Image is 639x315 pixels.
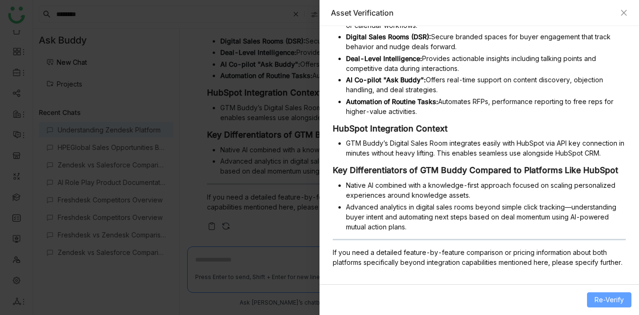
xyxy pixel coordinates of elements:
[346,32,626,52] li: Secure branded spaces for buyer engagement that track behavior and nudge deals forward.
[595,295,624,305] span: Re-Verify
[346,202,626,232] li: Advanced analytics in digital sales rooms beyond simple click tracking—understanding buyer intent...
[346,54,422,62] strong: Deal-Level Intelligence:
[346,53,626,73] li: Provides actionable insights including talking points and competitive data during interactions.
[346,97,438,105] strong: Automation of Routine Tasks:
[346,76,426,84] strong: AI Co-pilot "Ask Buddy":
[587,292,631,307] button: Re-Verify
[346,180,626,200] li: Native AI combined with a knowledge-first approach focused on scaling personalized experiences ar...
[620,9,628,17] button: Close
[333,165,626,175] h3: Key Differentiators of GTM Buddy Compared to Platforms Like HubSpot
[333,247,626,267] p: If you need a detailed feature-by-feature comparison or pricing information about both platforms ...
[346,138,626,158] li: GTM Buddy’s Digital Sales Room integrates easily with HubSpot via API key connection in minutes w...
[346,96,626,116] li: Automates RFPs, performance reporting to free reps for higher-value activities.
[331,8,615,18] div: Asset Verification
[346,33,431,41] strong: Digital Sales Rooms (DSR):
[346,75,626,95] li: Offers real-time support on content discovery, objection handling, and deal strategies.
[333,123,626,134] h3: HubSpot Integration Context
